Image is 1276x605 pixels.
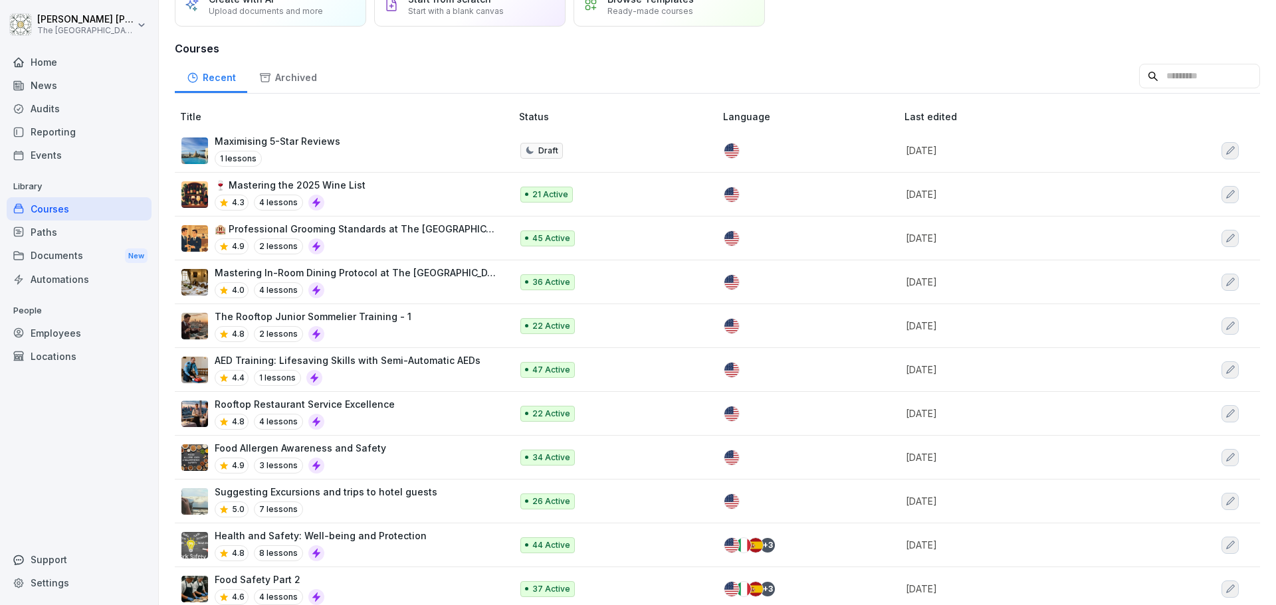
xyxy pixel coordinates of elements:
div: + 3 [760,582,775,596]
a: Reporting [7,120,152,143]
img: xs088wrmk7xx2g7xzv0c0n1d.png [181,444,208,471]
img: imu806ktjc0oydci5ofykipc.png [181,137,208,164]
a: Employees [7,321,152,345]
p: Rooftop Restaurant Service Excellence [215,397,395,411]
p: 8 lessons [254,545,303,561]
a: Recent [175,59,247,93]
p: Start with a blank canvas [408,6,504,16]
p: 7 lessons [254,501,303,517]
img: ppo6esy7e7xl6mguq2ufqsy7.png [181,488,208,515]
img: kfm877czj89nkygf2s39fxyx.png [181,313,208,339]
p: 2 lessons [254,238,303,254]
p: Upload documents and more [209,6,323,16]
p: [DATE] [906,231,1153,245]
p: 4.9 [232,460,245,472]
p: 4.0 [232,284,245,296]
a: DocumentsNew [7,244,152,268]
a: News [7,74,152,97]
p: 4 lessons [254,414,303,430]
img: it.svg [736,582,751,596]
p: 4.6 [232,591,245,603]
p: 44 Active [532,539,570,551]
p: 1 lessons [215,151,262,167]
p: [DATE] [906,319,1153,333]
p: Title [180,110,514,124]
a: Automations [7,268,152,291]
img: us.svg [724,494,739,509]
p: Library [7,176,152,197]
img: us.svg [724,538,739,553]
div: New [125,248,148,264]
p: Suggesting Excursions and trips to hotel guests [215,485,437,499]
img: yhyq737ngoqk0h6qupk2wj2w.png [181,269,208,296]
p: 4 lessons [254,282,303,298]
img: us.svg [724,275,739,290]
p: The Rooftop Junior Sommelier Training - 1 [215,309,411,323]
img: us.svg [724,406,739,421]
p: 4.9 [232,240,245,252]
div: Archived [247,59,328,93]
img: us.svg [724,582,739,596]
p: 1 lessons [254,370,301,386]
img: us.svg [724,319,739,333]
img: xyzkmlt34bq1z96340jv59xq.png [181,357,208,383]
img: azkf4rt9fjv8ktem2r20o1ft.png [181,576,208,602]
p: 26 Active [532,495,570,507]
p: Maximising 5-Star Reviews [215,134,340,148]
p: Draft [538,145,558,157]
a: Events [7,143,152,167]
a: Audits [7,97,152,120]
p: 4.3 [232,197,245,209]
p: 4.4 [232,372,245,384]
p: [PERSON_NAME] [PERSON_NAME] [37,14,134,25]
p: 47 Active [532,364,570,376]
a: Courses [7,197,152,220]
a: Settings [7,571,152,594]
p: [DATE] [906,143,1153,157]
p: [DATE] [906,450,1153,464]
p: [DATE] [906,187,1153,201]
img: msnu2y60em5anjhzzv1mjkkd.png [181,532,208,559]
p: 5.0 [232,503,245,515]
p: [DATE] [906,406,1153,420]
p: 4.8 [232,416,245,428]
a: Locations [7,345,152,368]
img: vruy9b7zzztkeb9sfc4cwvb0.png [181,181,208,208]
p: 37 Active [532,583,570,595]
p: Language [723,110,899,124]
img: swi80ig3daptllz6mysa1yr5.png [181,225,208,252]
p: 2 lessons [254,326,303,342]
p: [DATE] [906,494,1153,508]
img: us.svg [724,363,739,377]
p: 22 Active [532,408,570,420]
p: 4 lessons [254,589,303,605]
p: 4.8 [232,547,245,559]
p: 🍷 Mastering the 2025 Wine List [215,178,366,192]
p: 🏨 Professional Grooming Standards at The [GEOGRAPHIC_DATA] [215,222,498,236]
p: Last edited [904,110,1169,124]
div: + 3 [760,538,775,553]
a: Paths [7,220,152,244]
p: 34 Active [532,452,570,464]
p: The [GEOGRAPHIC_DATA] [37,26,134,35]
p: 4 lessons [254,195,303,211]
p: 3 lessons [254,458,303,474]
p: 22 Active [532,320,570,332]
p: 45 Active [532,232,570,244]
img: es.svg [748,538,763,553]
h3: Courses [175,41,1260,56]
p: [DATE] [906,275,1153,289]
p: [DATE] [906,363,1153,377]
a: Home [7,50,152,74]
p: AED Training: Lifesaving Skills with Semi-Automatic AEDs [215,353,480,367]
p: People [7,300,152,321]
img: us.svg [724,450,739,465]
